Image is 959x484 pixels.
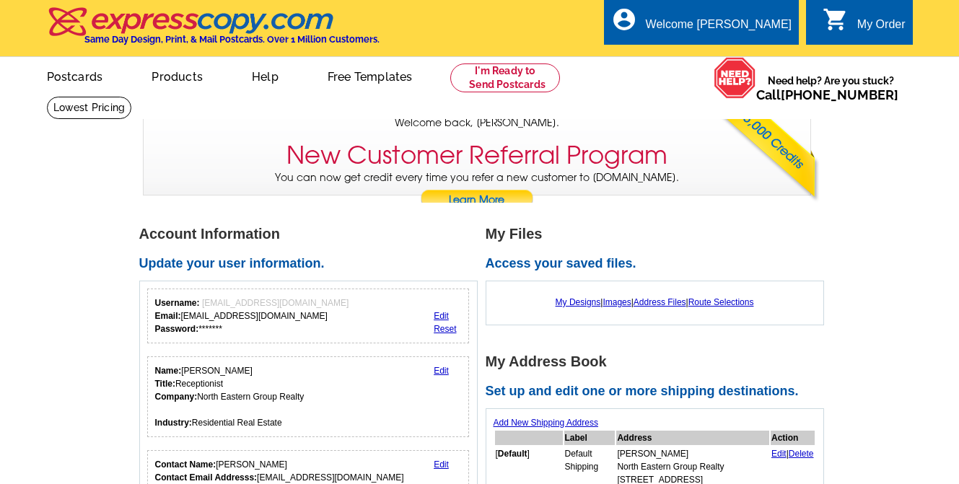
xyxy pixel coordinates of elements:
[603,297,631,307] a: Images
[857,18,906,38] div: My Order
[498,449,527,459] b: Default
[155,364,305,429] div: [PERSON_NAME] Receptionist North Eastern Group Realty Residential Real Estate
[434,324,456,334] a: Reset
[147,289,470,343] div: Your login information.
[155,324,199,334] strong: Password:
[155,472,258,483] strong: Contact Email Addresss:
[564,431,616,445] th: Label
[395,115,559,131] span: Welcome back, [PERSON_NAME].
[147,356,470,437] div: Your personal details.
[771,449,787,459] a: Edit
[688,297,754,307] a: Route Selections
[486,256,832,272] h2: Access your saved files.
[139,256,486,272] h2: Update your user information.
[714,57,756,99] img: help
[144,170,810,211] p: You can now get credit every time you refer a new customer to [DOMAIN_NAME].
[486,354,832,369] h1: My Address Book
[434,366,449,376] a: Edit
[47,17,380,45] a: Same Day Design, Print, & Mail Postcards. Over 1 Million Customers.
[434,311,449,321] a: Edit
[155,298,200,308] strong: Username:
[494,418,598,428] a: Add New Shipping Address
[789,449,814,459] a: Delete
[139,226,486,242] h1: Account Information
[771,431,815,445] th: Action
[155,296,349,335] div: [EMAIL_ADDRESS][DOMAIN_NAME] *******
[781,87,898,102] a: [PHONE_NUMBER]
[756,74,906,102] span: Need help? Are you stuck?
[155,392,198,402] strong: Company:
[420,190,534,211] a: Learn More
[155,366,182,376] strong: Name:
[494,289,816,316] div: | | |
[84,34,380,45] h4: Same Day Design, Print, & Mail Postcards. Over 1 Million Customers.
[756,87,898,102] span: Call
[286,141,667,170] h3: New Customer Referral Program
[823,6,849,32] i: shopping_cart
[611,6,637,32] i: account_circle
[823,16,906,34] a: shopping_cart My Order
[155,379,175,389] strong: Title:
[128,58,226,92] a: Products
[305,58,436,92] a: Free Templates
[24,58,126,92] a: Postcards
[646,18,792,38] div: Welcome [PERSON_NAME]
[155,459,216,470] strong: Contact Name:
[556,297,601,307] a: My Designs
[486,384,832,400] h2: Set up and edit one or more shipping destinations.
[486,226,832,242] h1: My Files
[202,298,349,308] span: [EMAIL_ADDRESS][DOMAIN_NAME]
[634,297,686,307] a: Address Files
[229,58,302,92] a: Help
[155,418,192,428] strong: Industry:
[434,459,449,470] a: Edit
[155,311,181,321] strong: Email:
[616,431,769,445] th: Address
